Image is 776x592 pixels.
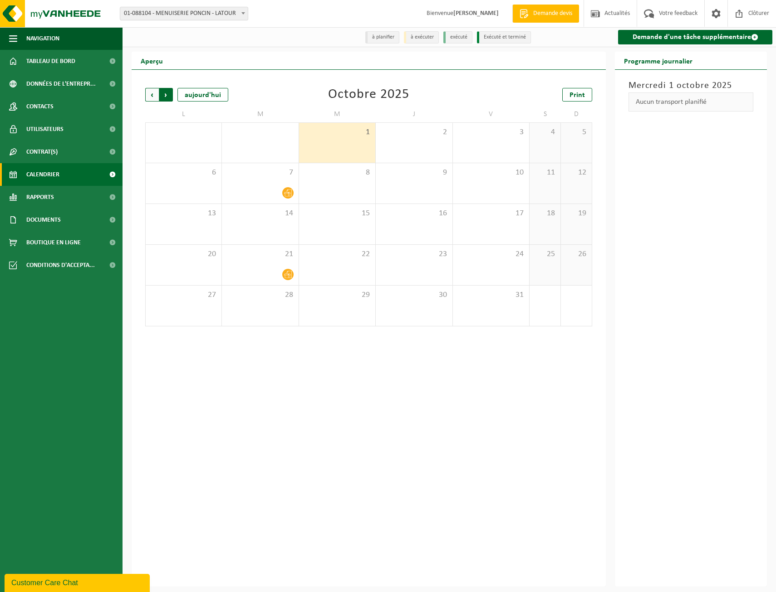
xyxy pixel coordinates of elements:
[453,106,530,122] td: V
[304,249,371,259] span: 22
[629,79,753,92] h3: Mercredi 1 octobre 2025
[145,88,159,102] span: Précédent
[26,95,54,118] span: Contacts
[477,31,531,44] li: Exécuté et terminé
[565,209,587,218] span: 19
[328,88,409,102] div: Octobre 2025
[26,163,59,186] span: Calendrier
[376,106,452,122] td: J
[380,290,447,300] span: 30
[304,209,371,218] span: 15
[512,5,579,23] a: Demande devis
[565,249,587,259] span: 26
[150,209,217,218] span: 13
[26,27,59,50] span: Navigation
[534,127,556,137] span: 4
[618,30,772,44] a: Demande d'une tâche supplémentaire
[443,31,472,44] li: exécuté
[120,7,248,20] span: 01-088104 - MENUISERIE PONCIN - LATOUR
[226,249,294,259] span: 21
[226,209,294,218] span: 14
[26,209,61,231] span: Documents
[26,73,96,95] span: Données de l'entrepr...
[365,31,399,44] li: à planifier
[570,92,585,99] span: Print
[380,209,447,218] span: 16
[457,290,525,300] span: 31
[26,254,95,277] span: Conditions d'accepta...
[534,168,556,178] span: 11
[530,106,561,122] td: S
[150,290,217,300] span: 27
[615,52,702,69] h2: Programme journalier
[534,209,556,218] span: 18
[26,118,64,141] span: Utilisateurs
[222,106,299,122] td: M
[531,9,575,18] span: Demande devis
[150,168,217,178] span: 6
[304,168,371,178] span: 8
[226,168,294,178] span: 7
[380,249,447,259] span: 23
[457,168,525,178] span: 10
[565,168,587,178] span: 12
[457,249,525,259] span: 24
[26,141,58,163] span: Contrat(s)
[304,290,371,300] span: 29
[629,92,753,112] div: Aucun transport planifié
[26,186,54,209] span: Rapports
[299,106,376,122] td: M
[453,10,499,17] strong: [PERSON_NAME]
[404,31,439,44] li: à exécuter
[5,572,152,592] iframe: chat widget
[561,106,592,122] td: D
[226,290,294,300] span: 28
[304,127,371,137] span: 1
[534,249,556,259] span: 25
[150,249,217,259] span: 20
[380,168,447,178] span: 9
[380,127,447,137] span: 2
[562,88,592,102] a: Print
[145,106,222,122] td: L
[457,127,525,137] span: 3
[26,231,81,254] span: Boutique en ligne
[177,88,228,102] div: aujourd'hui
[26,50,75,73] span: Tableau de bord
[457,209,525,218] span: 17
[565,127,587,137] span: 5
[159,88,173,102] span: Suivant
[132,52,172,69] h2: Aperçu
